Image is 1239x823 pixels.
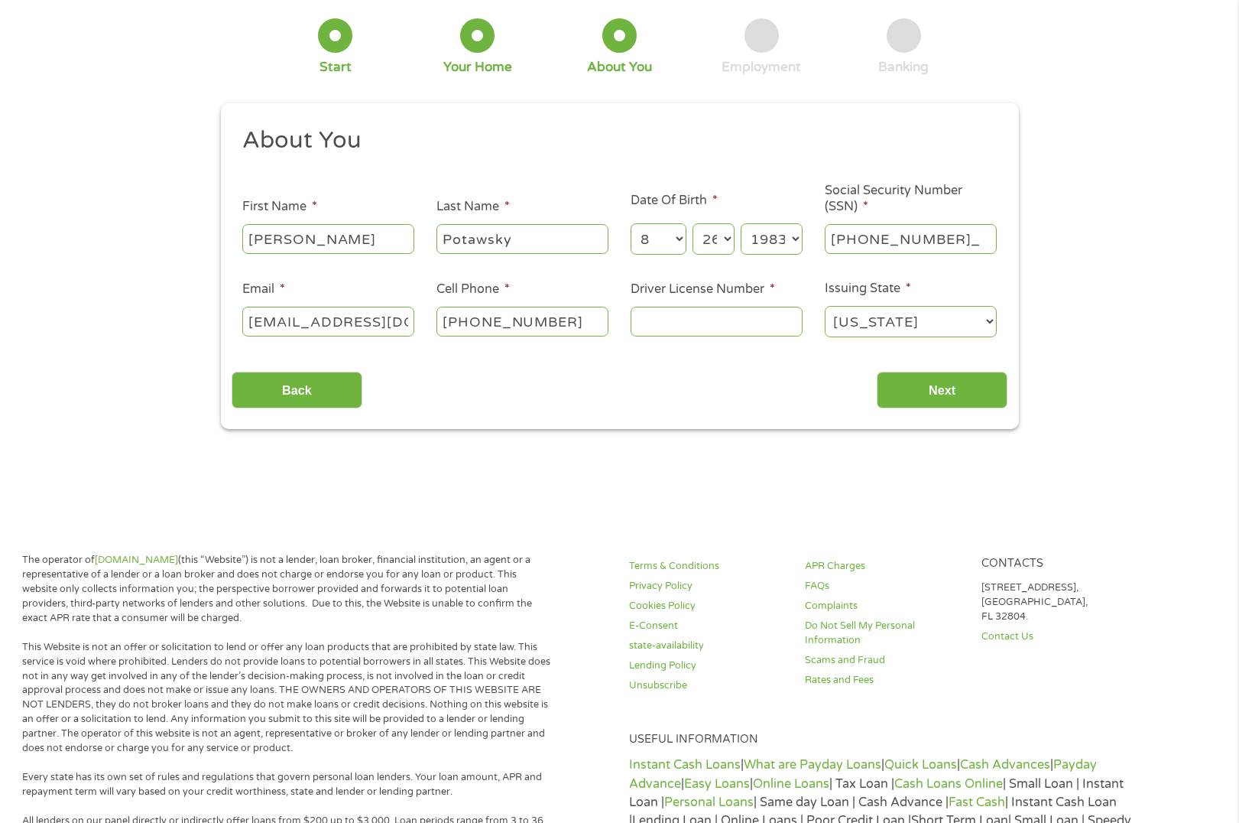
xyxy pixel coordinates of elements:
[242,307,414,336] input: john@gmail.com
[629,559,787,574] a: Terms & Conditions
[436,224,608,253] input: Smith
[805,619,962,648] a: Do Not Sell My Personal Information
[629,579,787,594] a: Privacy Policy
[232,372,362,409] input: Back
[242,281,285,298] label: Email
[805,599,962,613] a: Complaints
[629,659,787,673] a: Lending Policy
[825,224,997,253] input: 078-05-1120
[894,776,1003,792] a: Cash Loans Online
[805,653,962,668] a: Scams and Fraud
[949,795,1005,810] a: Fast Cash
[587,59,652,76] div: About You
[22,553,551,625] p: The operator of (this “Website”) is not a lender, loan broker, financial institution, an agent or...
[877,372,1007,409] input: Next
[722,59,801,76] div: Employment
[805,673,962,688] a: Rates and Fees
[664,795,754,810] a: Personal Loans
[629,757,741,773] a: Instant Cash Loans
[825,281,911,297] label: Issuing State
[878,59,929,76] div: Banking
[95,554,178,566] a: [DOMAIN_NAME]
[319,59,352,76] div: Start
[436,281,510,298] label: Cell Phone
[631,281,775,298] label: Driver License Number
[753,776,829,792] a: Online Loans
[22,770,551,799] p: Every state has its own set of rules and regulations that govern personal loan lenders. Your loan...
[242,125,985,156] h2: About You
[805,579,962,594] a: FAQs
[436,199,510,215] label: Last Name
[981,557,1139,571] h4: Contacts
[629,678,787,693] a: Unsubscribe
[805,559,962,574] a: APR Charges
[629,639,787,653] a: state-availability
[629,757,1097,791] a: Payday Advance
[242,224,414,253] input: John
[884,757,957,773] a: Quick Loans
[629,599,787,613] a: Cookies Policy
[981,581,1139,624] p: [STREET_ADDRESS], [GEOGRAPHIC_DATA], FL 32804.
[22,640,551,756] p: This Website is not an offer or solicitation to lend or offer any loan products that are prohibit...
[629,619,787,633] a: E-Consent
[684,776,750,792] a: Easy Loans
[960,757,1050,773] a: Cash Advances
[443,59,512,76] div: Your Home
[629,733,1139,747] h4: Useful Information
[436,307,608,336] input: (541) 754-3010
[825,183,997,215] label: Social Security Number (SSN)
[242,199,317,215] label: First Name
[981,629,1139,644] a: Contact Us
[631,193,718,209] label: Date Of Birth
[744,757,881,773] a: What are Payday Loans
